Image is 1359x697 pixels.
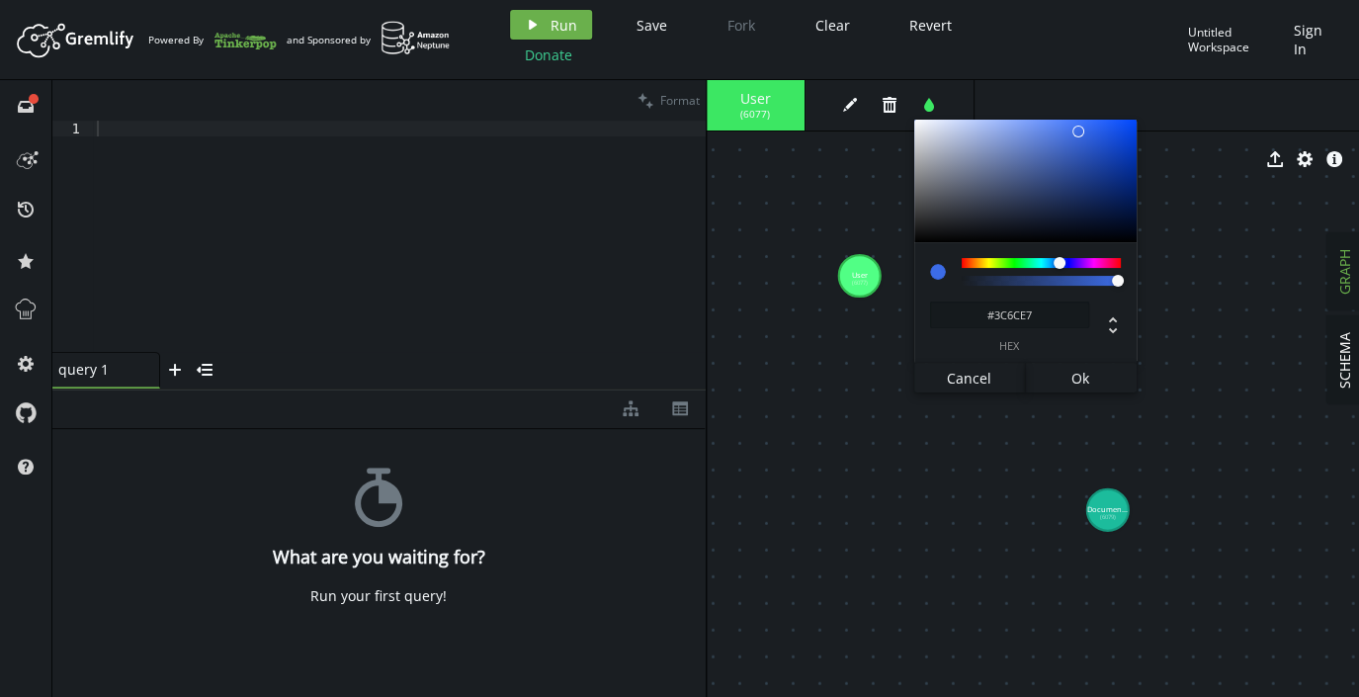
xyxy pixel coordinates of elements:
[1335,332,1354,389] span: SCHEMA
[815,16,850,35] span: Clear
[801,10,865,40] button: Clear
[851,270,867,280] tspan: User
[851,279,867,287] tspan: (6077)
[740,108,770,121] span: ( 6077 )
[52,121,93,136] div: 1
[273,547,485,567] h4: What are you waiting for?
[148,23,277,57] div: Powered By
[909,16,952,35] span: Revert
[1100,513,1116,521] tspan: (6079)
[894,10,967,40] button: Revert
[622,10,682,40] button: Save
[58,361,137,379] span: query 1
[712,10,771,40] button: Fork
[1025,363,1137,392] button: Ok
[914,363,1026,392] button: Cancel
[1188,25,1284,55] div: Untitled Workspace
[632,80,706,121] button: Format
[1284,10,1344,69] button: Sign In
[637,16,667,35] span: Save
[1087,504,1128,514] tspan: Documen...
[1071,369,1089,388] span: Ok
[726,90,785,108] span: User
[727,16,755,35] span: Fork
[1294,21,1334,58] span: Sign In
[947,369,991,388] span: Cancel
[525,45,572,64] span: Donate
[510,10,592,40] button: Run
[1335,249,1354,295] span: GRAPH
[551,16,577,35] span: Run
[930,340,1089,351] span: hex
[660,92,700,109] span: Format
[381,21,451,55] img: AWS Neptune
[310,587,447,605] div: Run your first query!
[287,21,451,58] div: and Sponsored by
[510,40,587,69] button: Donate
